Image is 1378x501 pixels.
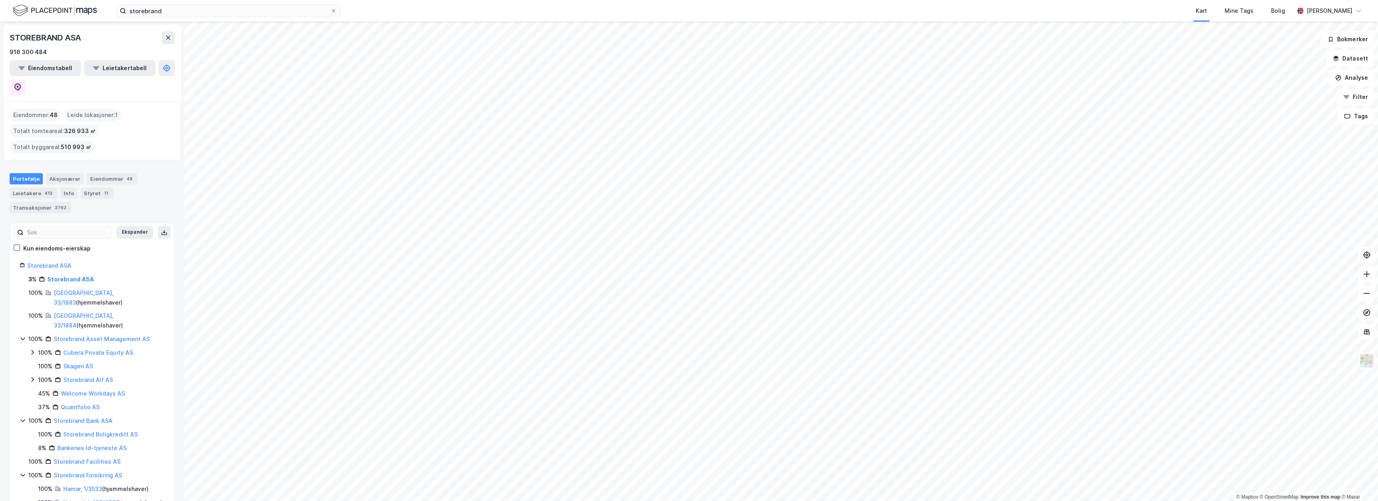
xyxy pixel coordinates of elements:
[54,417,113,424] a: Storebrand Bank ASA
[28,471,43,480] div: 100%
[38,389,50,398] div: 45%
[102,189,110,197] div: 11
[28,334,43,344] div: 100%
[63,484,149,494] div: ( hjemmelshaver )
[57,444,127,451] a: Bankenes Id-tjeneste AS
[54,472,122,479] a: Storebrand Forsikring AS
[38,348,52,358] div: 100%
[60,188,77,199] div: Info
[10,47,47,57] div: 916 300 484
[24,226,111,238] input: Søk
[61,142,91,152] span: 510 993 ㎡
[63,363,93,370] a: Skagen AS
[23,244,91,253] div: Kun eiendoms-eierskap
[28,288,43,298] div: 100%
[1271,6,1285,16] div: Bolig
[1321,31,1375,47] button: Bokmerker
[1260,494,1299,500] a: OpenStreetMap
[43,189,54,197] div: 413
[1338,463,1378,501] div: Kontrollprogram for chat
[63,485,102,492] a: Hamar, 1/3533
[28,275,36,284] div: 3%
[81,188,113,199] div: Styret
[63,349,133,356] a: Cubera Private Equity AS
[54,335,150,342] a: Storebrand Asset Management AS
[1338,108,1375,124] button: Tags
[10,188,57,199] div: Leietakere
[54,312,114,329] a: [GEOGRAPHIC_DATA], 33/1884
[54,289,114,306] a: [GEOGRAPHIC_DATA], 33/1883
[10,141,95,154] div: Totalt byggareal :
[64,126,96,136] span: 326 933 ㎡
[38,443,46,453] div: 8%
[54,311,165,330] div: ( hjemmelshaver )
[38,375,52,385] div: 100%
[10,31,83,44] div: STOREBRAND ASA
[46,173,84,184] div: Aksjonærer
[13,4,97,18] img: logo.f888ab2527a4732fd821a326f86c7f29.svg
[1236,494,1258,500] a: Mapbox
[63,431,138,438] a: Storebrand Boligkreditt AS
[126,5,330,17] input: Søk på adresse, matrikkel, gårdeiere, leietakere eller personer
[38,430,52,439] div: 100%
[47,276,94,283] a: Storebrand ASA
[54,288,165,307] div: ( hjemmelshaver )
[61,404,100,410] a: Quantfolio AS
[1225,6,1253,16] div: Mine Tags
[53,204,68,212] div: 3762
[50,110,58,120] span: 48
[38,402,50,412] div: 37%
[115,110,118,120] span: 1
[54,458,121,465] a: Storebrand Facilities AS
[38,362,52,371] div: 100%
[125,175,134,183] div: 48
[28,311,43,321] div: 100%
[1307,6,1352,16] div: [PERSON_NAME]
[61,390,125,397] a: Welcome Workdays AS
[10,125,99,137] div: Totalt tomteareal :
[1336,89,1375,105] button: Filter
[64,109,121,121] div: Leide lokasjoner :
[1301,494,1340,500] a: Improve this map
[27,262,71,269] a: Storebrand ASA
[87,173,137,184] div: Eiendommer
[1196,6,1207,16] div: Kart
[1338,463,1378,501] iframe: Chat Widget
[63,376,113,383] a: Storebrand Aif AS
[38,484,52,494] div: 100%
[1326,51,1375,67] button: Datasett
[84,60,155,76] button: Leietakertabell
[28,457,43,467] div: 100%
[10,173,43,184] div: Portefølje
[1328,70,1375,86] button: Analyse
[1359,353,1374,368] img: Z
[10,202,71,213] div: Transaksjoner
[28,416,43,426] div: 100%
[10,109,61,121] div: Eiendommer :
[10,60,81,76] button: Eiendomstabell
[117,226,153,239] button: Ekspander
